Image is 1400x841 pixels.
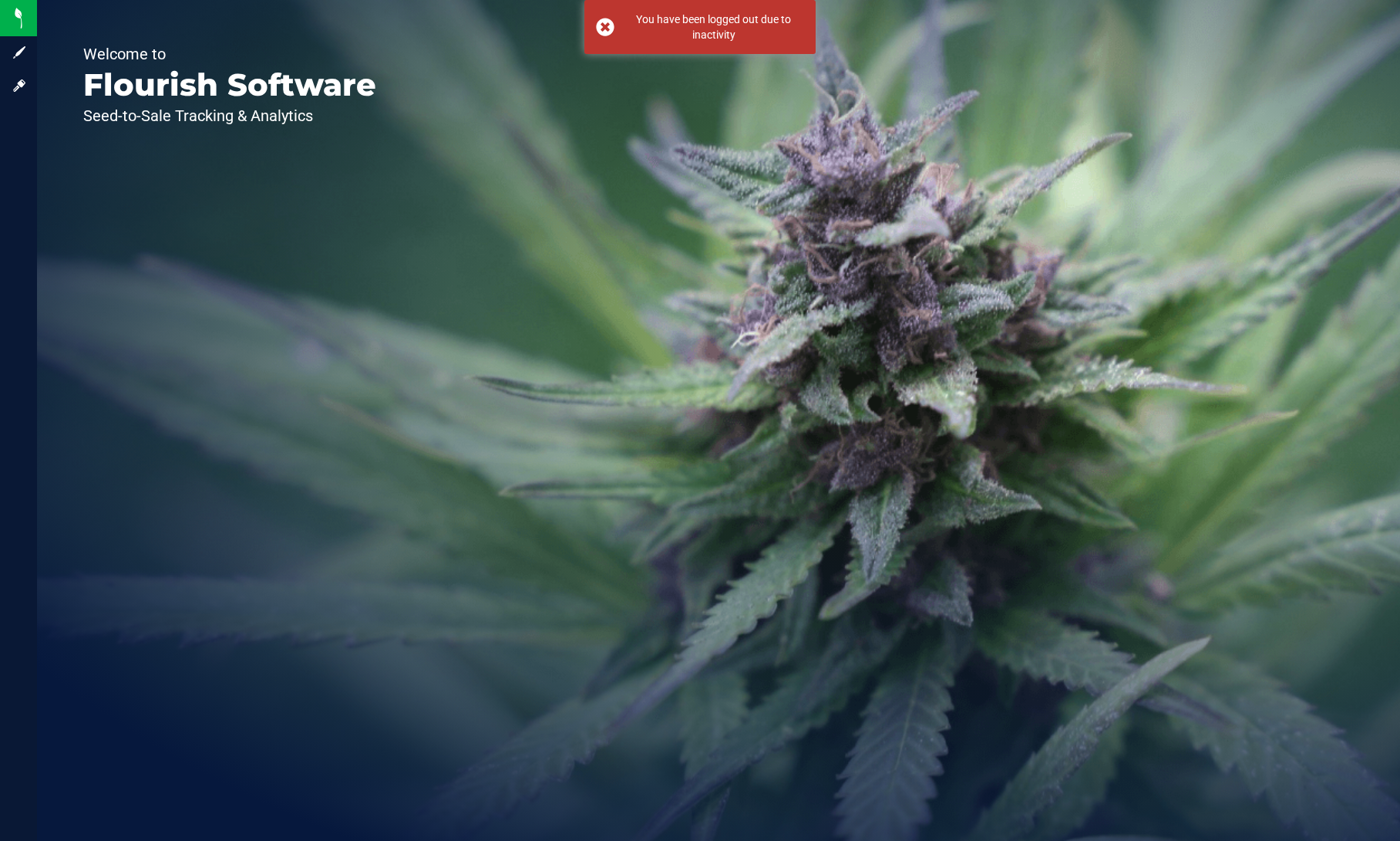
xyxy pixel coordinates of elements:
p: Flourish Software [83,69,376,100]
p: Welcome to [83,46,376,62]
p: Seed-to-Sale Tracking & Analytics [83,108,376,123]
inline-svg: Sign up [12,45,27,60]
div: You have been logged out due to inactivity [623,12,804,42]
inline-svg: Log in [12,78,27,93]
